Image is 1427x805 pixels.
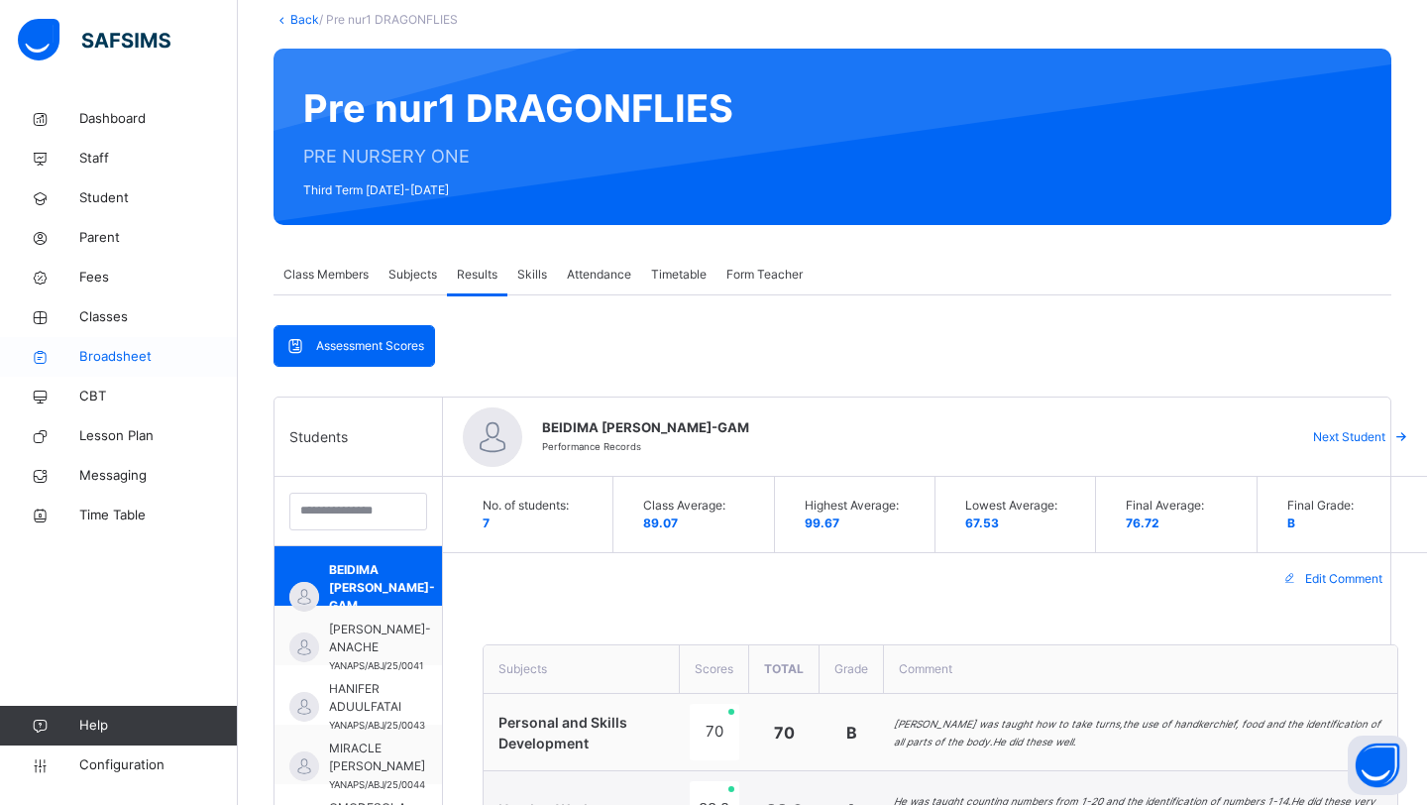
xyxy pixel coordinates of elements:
[289,426,348,447] span: Students
[764,661,804,676] span: Total
[79,149,238,169] span: Staff
[498,714,627,751] span: Personal and Skills Development
[79,228,238,248] span: Parent
[329,561,435,615] span: BEIDIMA [PERSON_NAME]-GAM
[329,740,425,775] span: MIRACLE [PERSON_NAME]
[1126,516,1159,530] span: 76.72
[894,718,1380,747] i: [PERSON_NAME] was taught how to take turns,the use of handkerchief, food and the identification o...
[567,266,631,284] span: Attendance
[1305,570,1382,588] span: Edit Comment
[290,12,319,27] a: Back
[643,497,753,515] span: Class Average:
[79,307,238,327] span: Classes
[965,516,999,530] span: 67.53
[542,418,1277,438] span: BEIDIMA [PERSON_NAME]-GAM
[884,645,1397,694] th: Comment
[79,506,238,525] span: Time Table
[316,337,424,355] span: Assessment Scores
[289,582,319,612] img: default.svg
[726,266,803,284] span: Form Teacher
[542,441,641,452] span: Performance Records
[1348,736,1407,795] button: Open asap
[1287,516,1295,530] span: B
[820,645,884,694] th: Grade
[690,704,739,760] div: 70
[329,779,425,790] span: YANAPS/ABJ/25/0044
[79,109,238,129] span: Dashboard
[805,497,915,515] span: Highest Average:
[79,387,238,406] span: CBT
[483,497,593,515] span: No. of students:
[651,266,707,284] span: Timetable
[319,12,458,27] span: / Pre nur1 DRAGONFLIES
[484,645,680,694] th: Subjects
[457,266,497,284] span: Results
[79,755,237,775] span: Configuration
[79,466,238,486] span: Messaging
[79,188,238,208] span: Student
[483,516,490,530] span: 7
[329,680,425,716] span: HANIFER ADUULFATAI
[846,723,857,743] span: B
[79,426,238,446] span: Lesson Plan
[289,632,319,662] img: default.svg
[79,268,238,287] span: Fees
[680,645,749,694] th: Scores
[289,692,319,722] img: default.svg
[965,497,1075,515] span: Lowest Average:
[289,751,319,781] img: default.svg
[805,516,839,530] span: 99.67
[329,621,431,656] span: [PERSON_NAME]-ANACHE
[1126,497,1236,515] span: Final Average:
[643,516,678,530] span: 89.07
[774,723,795,743] span: 70
[329,720,425,731] span: YANAPS/ABJ/25/0043
[1313,428,1385,446] span: Next Student
[303,181,733,199] span: Third Term [DATE]-[DATE]
[463,407,522,467] img: default.svg
[388,266,437,284] span: Subjects
[283,266,369,284] span: Class Members
[18,19,170,60] img: safsims
[1287,497,1398,515] span: Final Grade:
[79,347,238,367] span: Broadsheet
[329,660,423,671] span: YANAPS/ABJ/25/0041
[79,716,237,736] span: Help
[517,266,547,284] span: Skills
